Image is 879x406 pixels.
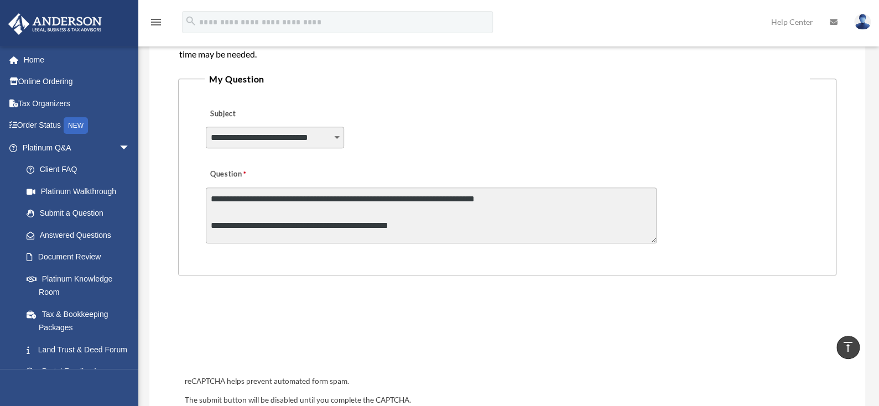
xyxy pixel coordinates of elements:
div: reCAPTCHA helps prevent automated form spam. [180,375,835,388]
a: Answered Questions [15,224,147,246]
i: search [185,15,197,27]
a: Land Trust & Deed Forum [15,339,147,361]
i: menu [149,15,163,29]
a: Tax & Bookkeeping Packages [15,303,147,339]
a: Home [8,49,147,71]
a: Order StatusNEW [8,114,147,137]
div: NEW [64,117,88,134]
a: Submit a Question [15,202,141,225]
a: Platinum Q&Aarrow_drop_down [8,137,147,159]
a: Client FAQ [15,159,147,181]
iframe: reCAPTCHA [181,310,350,353]
label: Subject [206,106,311,122]
a: vertical_align_top [836,336,860,359]
i: vertical_align_top [841,340,855,353]
img: User Pic [854,14,871,30]
a: Platinum Walkthrough [15,180,147,202]
a: Online Ordering [8,71,147,93]
label: Question [206,166,292,182]
a: menu [149,19,163,29]
a: Portal Feedback [15,361,147,383]
a: Document Review [15,246,147,268]
a: Tax Organizers [8,92,147,114]
img: Anderson Advisors Platinum Portal [5,13,105,35]
span: arrow_drop_down [119,137,141,159]
legend: My Question [205,71,809,87]
a: Platinum Knowledge Room [15,268,147,303]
